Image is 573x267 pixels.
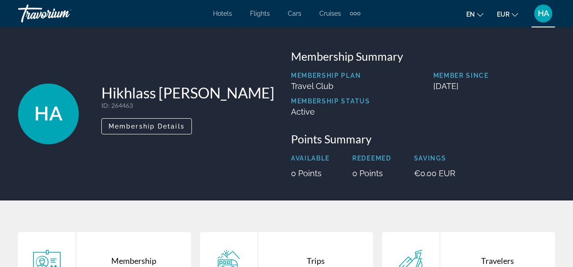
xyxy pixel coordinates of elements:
[101,102,274,109] p: : 264463
[352,169,391,178] p: 0 Points
[291,132,555,146] h3: Points Summary
[319,10,341,17] a: Cruises
[414,169,455,178] p: €0.00 EUR
[250,10,270,17] a: Flights
[291,72,370,79] p: Membership Plan
[433,81,555,91] p: [DATE]
[497,8,518,21] button: Change currency
[532,4,555,23] button: User Menu
[538,9,549,18] span: HA
[213,10,232,17] a: Hotels
[109,123,185,130] span: Membership Details
[101,120,192,130] a: Membership Details
[350,6,360,21] button: Extra navigation items
[101,118,192,134] button: Membership Details
[291,155,330,162] p: Available
[18,2,108,25] a: Travorium
[352,155,391,162] p: Redeemed
[291,49,555,63] h3: Membership Summary
[466,11,475,18] span: en
[101,102,108,109] span: ID
[466,8,483,21] button: Change language
[101,84,274,102] h1: Hikhlass [PERSON_NAME]
[497,11,509,18] span: EUR
[291,107,370,116] p: Active
[291,98,370,105] p: Membership Status
[291,169,330,178] p: 0 Points
[288,10,301,17] a: Cars
[433,72,555,79] p: Member Since
[414,155,455,162] p: Savings
[291,81,370,91] p: Travel Club
[34,102,63,125] span: HA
